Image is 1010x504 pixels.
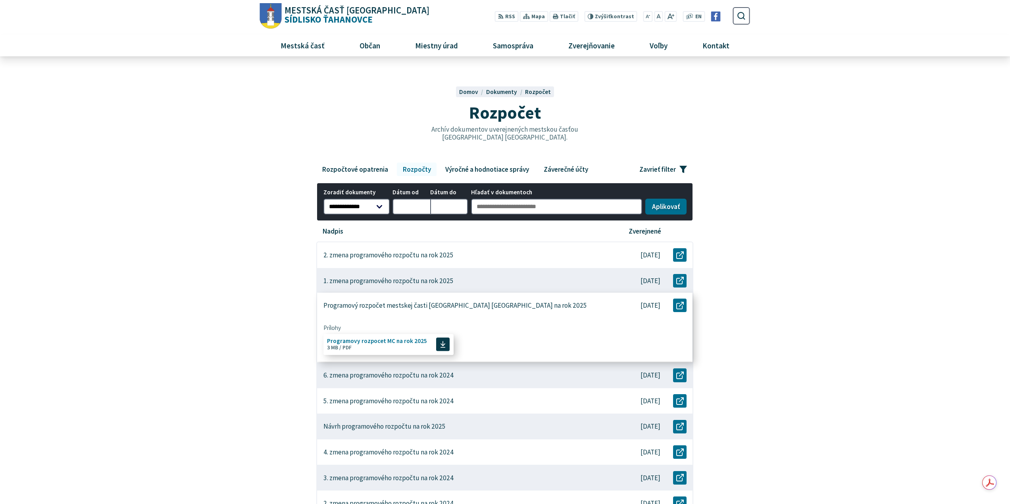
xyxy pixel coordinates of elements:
p: 1. zmena programového rozpočtu na rok 2025 [323,277,454,285]
p: [DATE] [641,448,660,456]
a: Miestny úrad [400,34,472,56]
span: Mestská časť [277,34,327,56]
img: Prejsť na domovskú stránku [260,3,282,29]
span: Dokumenty [486,88,517,96]
p: [DATE] [641,397,660,405]
input: Dátum do [430,199,468,215]
span: Dátum do [430,189,468,196]
a: Mestská časť [266,34,339,56]
span: Domov [459,88,478,96]
p: 5. zmena programového rozpočtu na rok 2024 [323,397,454,405]
a: RSS [495,11,518,22]
a: Záverečné účty [538,163,594,176]
p: [DATE] [641,277,660,285]
a: Občan [345,34,394,56]
button: Zmenšiť veľkosť písma [643,11,653,22]
span: Zoradiť dokumenty [323,189,390,196]
p: Návrh programového rozpočtu na rok 2025 [323,422,446,431]
p: 2. zmena programového rozpočtu na rok 2025 [323,251,454,259]
span: Dátum od [392,189,430,196]
a: Rozpočet [525,88,551,96]
span: Miestny úrad [412,34,461,56]
span: Zavrieť filter [639,165,676,174]
span: Sídlisko Ťahanovce [282,6,430,24]
span: Mapa [531,13,545,21]
a: Domov [459,88,486,96]
button: Tlačiť [550,11,578,22]
p: Nadpis [323,227,343,236]
span: Tlačiť [560,13,575,20]
a: Logo Sídlisko Ťahanovce, prejsť na domovskú stránku. [260,3,429,29]
p: [DATE] [641,251,660,259]
a: EN [693,13,704,21]
a: Zverejňovanie [554,34,629,56]
a: Kontakt [688,34,744,56]
span: Rozpočet [469,102,541,123]
a: Výročné a hodnotiace správy [440,163,535,176]
p: [DATE] [641,301,660,310]
img: Prejsť na Facebook stránku [711,11,721,21]
span: Programovy rozpocet MC na rok 2025 [327,338,427,344]
p: 3. zmena programového rozpočtu na rok 2024 [323,474,454,482]
input: Hľadať v dokumentoch [471,199,643,215]
p: Programový rozpočet mestskej časti [GEOGRAPHIC_DATA] [GEOGRAPHIC_DATA] na rok 2025 [323,301,587,310]
button: Nastaviť pôvodnú veľkosť písma [654,11,663,22]
a: Rozpočtové opatrenia [316,163,394,176]
button: Zavrieť filter [633,163,693,176]
span: Občan [356,34,383,56]
span: Hľadať v dokumentoch [471,189,643,196]
span: Samospráva [490,34,536,56]
span: Mestská časť [GEOGRAPHIC_DATA] [285,6,429,15]
p: Zverejnené [629,227,661,236]
span: Kontakt [700,34,733,56]
span: Prílohy [323,324,687,332]
a: Voľby [635,34,682,56]
p: [DATE] [641,474,660,482]
button: Zvýšiťkontrast [584,11,637,22]
span: Zverejňovanie [565,34,618,56]
select: Zoradiť dokumenty [323,199,390,215]
a: Mapa [520,11,548,22]
p: 4. zmena programového rozpočtu na rok 2024 [323,448,454,456]
a: Rozpočty [397,163,437,176]
a: Samospráva [479,34,548,56]
span: RSS [505,13,515,21]
a: Dokumenty [486,88,525,96]
span: Zvýšiť [595,13,610,20]
a: Programovy rozpocet MC na rok 2025 3 MB / PDF [323,334,454,355]
span: 3 MB / PDF [327,345,352,351]
span: EN [695,13,702,21]
p: [DATE] [641,422,660,431]
span: kontrast [595,13,634,20]
p: Archív dokumentov uverejnených mestskou časťou [GEOGRAPHIC_DATA] [GEOGRAPHIC_DATA]. [414,125,595,142]
p: 6. zmena programového rozpočtu na rok 2024 [323,371,454,379]
button: Zväčšiť veľkosť písma [664,11,677,22]
input: Dátum od [392,199,430,215]
p: [DATE] [641,371,660,379]
span: Voľby [647,34,671,56]
button: Aplikovať [645,199,687,215]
